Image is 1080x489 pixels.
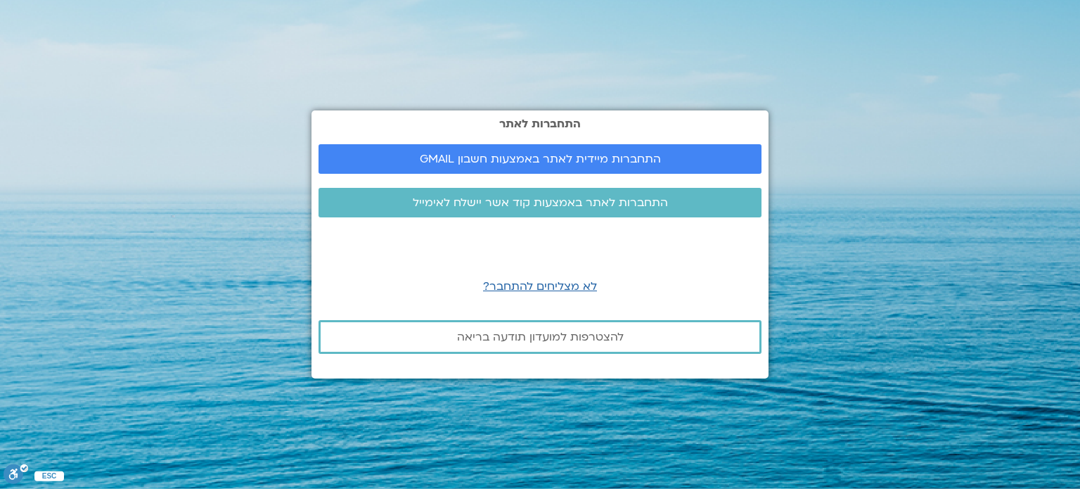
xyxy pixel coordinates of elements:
[413,196,668,209] span: התחברות לאתר באמצעות קוד אשר יישלח לאימייל
[483,279,597,294] a: לא מצליחים להתחבר?
[457,331,624,343] span: להצטרפות למועדון תודעה בריאה
[319,320,761,354] a: להצטרפות למועדון תודעה בריאה
[319,118,761,130] h2: התחברות לאתר
[319,144,761,174] a: התחברות מיידית לאתר באמצעות חשבון GMAIL
[420,153,661,165] span: התחברות מיידית לאתר באמצעות חשבון GMAIL
[319,188,761,217] a: התחברות לאתר באמצעות קוד אשר יישלח לאימייל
